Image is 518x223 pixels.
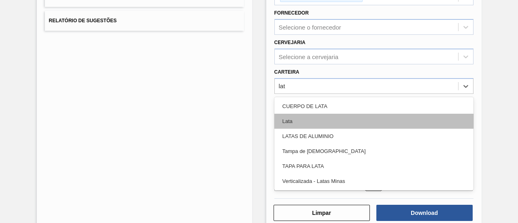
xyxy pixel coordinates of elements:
[279,24,341,31] div: Selecione o fornecedor
[274,159,473,174] div: TAPA PARA LATA
[376,205,473,221] button: Download
[274,10,309,16] label: Fornecedor
[274,129,473,144] div: LATAS DE ALUMINIO
[45,11,244,31] button: Relatório de Sugestões
[274,144,473,159] div: Tampa de [DEMOGRAPHIC_DATA]
[49,18,117,23] span: Relatório de Sugestões
[274,174,473,189] div: Verticalizada - Latas Minas
[274,40,306,45] label: Cervejaria
[274,99,473,114] div: CUERPO DE LATA
[279,53,339,60] div: Selecione a cervejaria
[274,205,370,221] button: Limpar
[274,69,299,75] label: Carteira
[274,114,473,129] div: Lata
